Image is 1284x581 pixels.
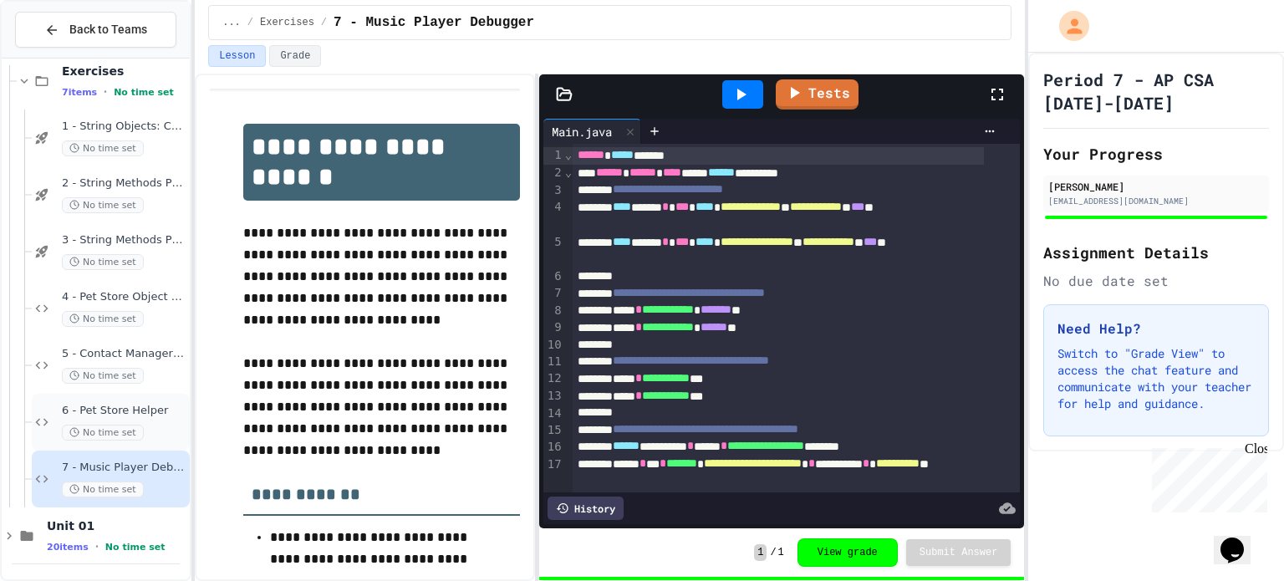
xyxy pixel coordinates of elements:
[543,492,564,508] div: 18
[269,45,321,67] button: Grade
[754,544,767,561] span: 1
[543,234,564,269] div: 5
[776,79,859,110] a: Tests
[62,311,144,327] span: No time set
[543,147,564,165] div: 1
[15,12,176,48] button: Back to Teams
[920,546,998,559] span: Submit Answer
[1043,271,1269,291] div: No due date set
[321,16,327,29] span: /
[543,388,564,405] div: 13
[208,45,266,67] button: Lesson
[105,542,166,553] span: No time set
[114,87,174,98] span: No time set
[564,166,573,179] span: Fold line
[543,405,564,422] div: 14
[1214,514,1267,564] iframe: chat widget
[62,120,186,134] span: 1 - String Objects: Concatenation, Literals, and More
[62,368,144,384] span: No time set
[334,13,534,33] span: 7 - Music Player Debugger
[564,148,573,161] span: Fold line
[62,404,186,418] span: 6 - Pet Store Helper
[906,539,1011,566] button: Submit Answer
[69,21,147,38] span: Back to Teams
[1043,142,1269,166] h2: Your Progress
[47,542,89,553] span: 20 items
[95,540,99,553] span: •
[222,16,241,29] span: ...
[543,319,564,337] div: 9
[543,370,564,388] div: 12
[543,456,564,492] div: 17
[543,119,641,144] div: Main.java
[62,197,144,213] span: No time set
[543,182,564,200] div: 3
[778,546,784,559] span: 1
[62,347,186,361] span: 5 - Contact Manager Debug
[543,268,564,285] div: 6
[543,199,564,234] div: 4
[770,546,776,559] span: /
[1057,345,1255,412] p: Switch to "Grade View" to access the chat feature and communicate with your teacher for help and ...
[62,461,186,475] span: 7 - Music Player Debugger
[62,64,186,79] span: Exercises
[260,16,314,29] span: Exercises
[62,233,186,247] span: 3 - String Methods Practice II
[62,425,144,441] span: No time set
[548,497,624,520] div: History
[1048,195,1264,207] div: [EMAIL_ADDRESS][DOMAIN_NAME]
[543,165,564,182] div: 2
[1145,441,1267,512] iframe: chat widget
[62,254,144,270] span: No time set
[797,538,898,567] button: View grade
[1043,68,1269,115] h1: Period 7 - AP CSA [DATE]-[DATE]
[543,123,620,140] div: Main.java
[62,176,186,191] span: 2 - String Methods Practice I
[1043,241,1269,264] h2: Assignment Details
[543,354,564,371] div: 11
[62,140,144,156] span: No time set
[1057,319,1255,339] h3: Need Help?
[543,337,564,354] div: 10
[543,439,564,456] div: 16
[62,87,97,98] span: 7 items
[247,16,253,29] span: /
[543,285,564,303] div: 7
[543,422,564,440] div: 15
[543,303,564,320] div: 8
[1042,7,1093,45] div: My Account
[1048,179,1264,194] div: [PERSON_NAME]
[104,85,107,99] span: •
[62,290,186,304] span: 4 - Pet Store Object Creator
[47,518,186,533] span: Unit 01
[62,482,144,497] span: No time set
[7,7,115,106] div: Chat with us now!Close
